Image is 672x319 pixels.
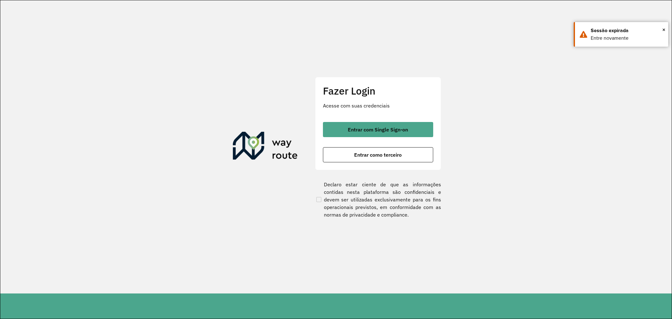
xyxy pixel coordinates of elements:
[348,127,408,132] span: Entrar com Single Sign-on
[662,25,665,34] button: Close
[591,27,663,34] div: Sessão expirada
[354,152,402,157] span: Entrar como terceiro
[323,85,433,97] h2: Fazer Login
[323,147,433,162] button: button
[323,102,433,109] p: Acesse com suas credenciais
[662,25,665,34] span: ×
[233,132,298,162] img: Roteirizador AmbevTech
[591,34,663,42] div: Entre novamente
[315,181,441,218] label: Declaro estar ciente de que as informações contidas nesta plataforma são confidenciais e devem se...
[323,122,433,137] button: button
